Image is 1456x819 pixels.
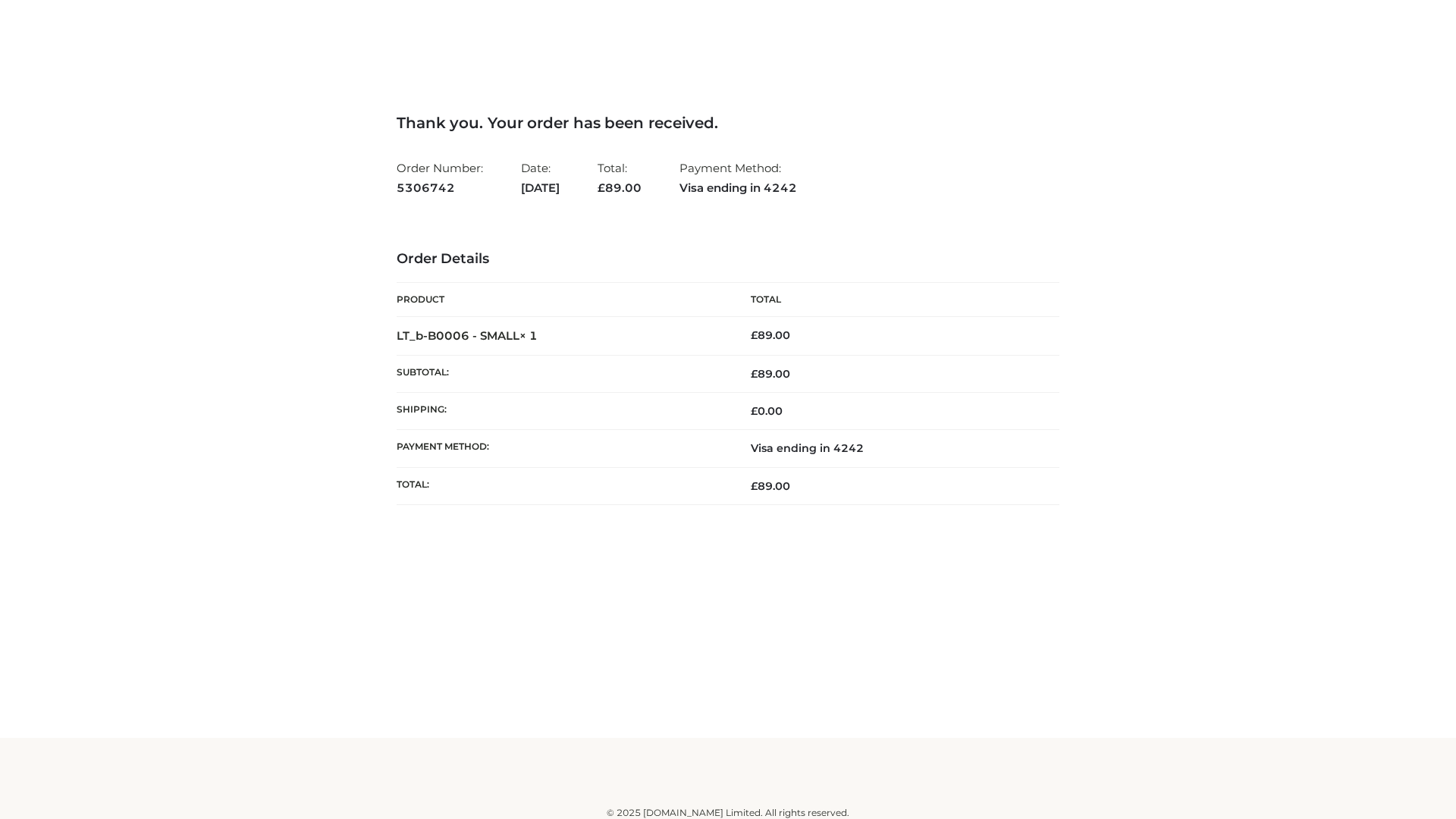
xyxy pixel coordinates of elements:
span: £ [751,367,758,381]
th: Total: [397,467,728,504]
span: £ [751,479,758,493]
span: 89.00 [751,367,790,381]
th: Product [397,283,728,317]
h3: Thank you. Your order has been received. [397,114,1059,132]
strong: Visa ending in 4242 [679,178,797,198]
th: Subtotal: [397,355,728,392]
strong: × 1 [519,328,538,343]
span: 89.00 [598,180,642,195]
li: Total: [598,155,642,201]
li: Date: [521,155,560,201]
li: Payment Method: [679,155,797,201]
strong: LT_b-B0006 - SMALL [397,328,538,343]
th: Shipping: [397,393,728,430]
span: £ [751,328,758,342]
span: £ [598,180,605,195]
span: 89.00 [751,479,790,493]
th: Payment method: [397,430,728,467]
bdi: 0.00 [751,404,783,418]
li: Order Number: [397,155,483,201]
strong: 5306742 [397,178,483,198]
span: £ [751,404,758,418]
h3: Order Details [397,251,1059,268]
th: Total [728,283,1059,317]
td: Visa ending in 4242 [728,430,1059,467]
bdi: 89.00 [751,328,790,342]
strong: [DATE] [521,178,560,198]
